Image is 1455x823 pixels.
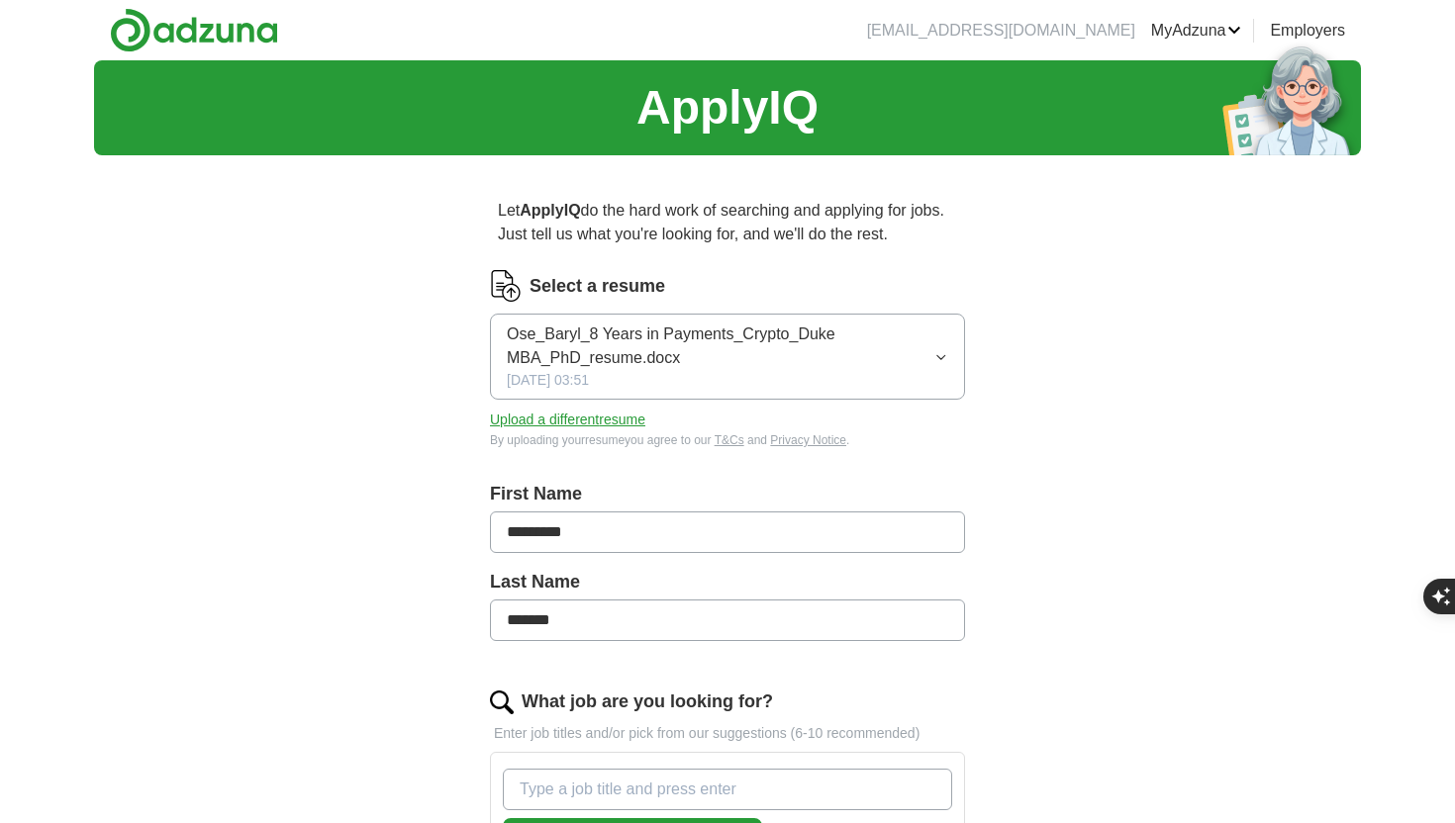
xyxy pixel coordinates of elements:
a: Employers [1270,19,1345,43]
label: Select a resume [530,273,665,300]
a: MyAdzuna [1151,19,1242,43]
strong: ApplyIQ [520,202,580,219]
label: First Name [490,481,965,507]
li: [EMAIL_ADDRESS][DOMAIN_NAME] [867,19,1135,43]
label: What job are you looking for? [522,688,773,715]
p: Enter job titles and/or pick from our suggestions (6-10 recommended) [490,723,965,744]
img: Adzuna logo [110,8,278,52]
button: Ose_Baryl_8 Years in Payments_Crypto_Duke MBA_PhD_resume.docx[DATE] 03:51 [490,314,965,400]
span: [DATE] 03:51 [507,370,589,391]
div: By uploading your resume you agree to our and . [490,431,965,449]
a: Privacy Notice [770,433,846,447]
label: Last Name [490,569,965,595]
p: Let do the hard work of searching and applying for jobs. Just tell us what you're looking for, an... [490,191,965,254]
input: Type a job title and press enter [503,769,952,810]
button: Upload a differentresume [490,410,645,430]
img: CV Icon [490,270,522,302]
span: Ose_Baryl_8 Years in Payments_Crypto_Duke MBA_PhD_resume.docx [507,322,934,370]
h1: ApplyIQ [636,72,819,143]
img: search.png [490,690,514,714]
a: T&Cs [715,433,744,447]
